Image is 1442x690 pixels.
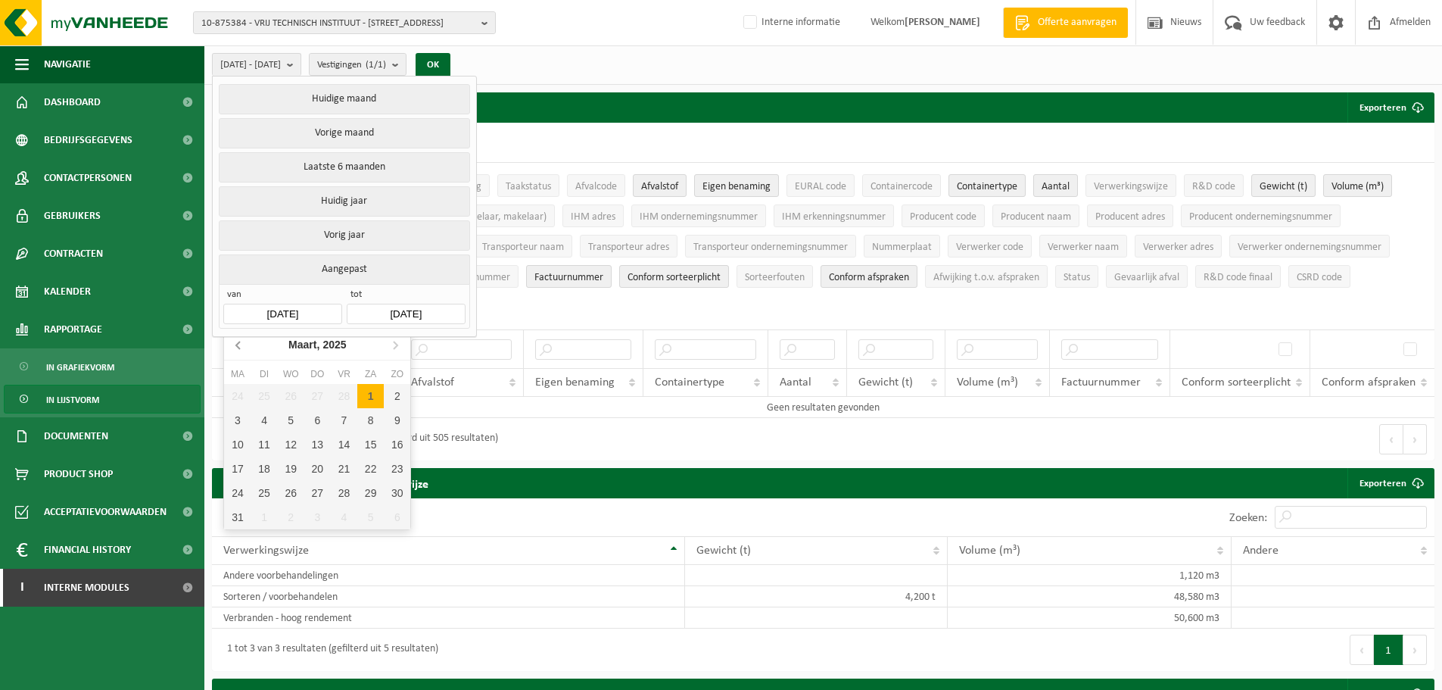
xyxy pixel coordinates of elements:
[384,505,410,529] div: 6
[223,545,309,557] span: Verwerkingswijze
[628,272,721,283] span: Conform sorteerplicht
[278,457,304,481] div: 19
[1331,181,1384,192] span: Volume (m³)
[219,118,469,148] button: Vorige maand
[526,265,612,288] button: FactuurnummerFactuurnummer: Activate to sort
[902,205,985,227] button: Producent codeProducent code: Activate to sort
[331,408,357,432] div: 7
[220,426,498,453] div: Geen resultaten om weer te geven (gefilterd uit 505 resultaten)
[44,235,103,273] span: Contracten
[1347,468,1433,498] a: Exporteren
[821,265,917,288] button: Conform afspraken : Activate to sort
[1403,424,1427,454] button: Next
[685,235,856,258] button: Transporteur ondernemingsnummerTransporteur ondernemingsnummer : Activate to sort
[1374,635,1403,665] button: 1
[317,54,386,76] span: Vestigingen
[212,565,685,586] td: Andere voorbehandelingen
[251,367,278,382] div: di
[1195,265,1281,288] button: R&D code finaalR&amp;D code finaal: Activate to sort
[1184,174,1244,197] button: R&D codeR&amp;D code: Activate to sort
[224,505,251,529] div: 31
[44,197,101,235] span: Gebruikers
[331,481,357,505] div: 28
[251,457,278,481] div: 18
[357,432,384,457] div: 15
[956,242,1023,253] span: Verwerker code
[331,367,357,382] div: vr
[331,505,357,529] div: 4
[304,432,331,457] div: 13
[992,205,1079,227] button: Producent naamProducent naam: Activate to sort
[1347,92,1433,123] button: Exporteren
[224,432,251,457] div: 10
[567,174,625,197] button: AfvalcodeAfvalcode: Activate to sort
[304,384,331,408] div: 27
[44,569,129,607] span: Interne modules
[44,531,131,569] span: Financial History
[1055,265,1098,288] button: StatusStatus: Activate to sort
[278,367,304,382] div: wo
[1322,376,1416,389] span: Conform afspraken
[278,481,304,505] div: 26
[1288,265,1350,288] button: CSRD codeCSRD code: Activate to sort
[193,11,496,34] button: 10-875384 - VRIJ TECHNISCH INSTITUUT - [STREET_ADDRESS]
[774,205,894,227] button: IHM erkenningsnummerIHM erkenningsnummer: Activate to sort
[1204,272,1272,283] span: R&D code finaal
[740,11,840,34] label: Interne informatie
[905,17,980,28] strong: [PERSON_NAME]
[304,408,331,432] div: 6
[910,211,976,223] span: Producent code
[497,174,559,197] button: TaakstatusTaakstatus: Activate to sort
[304,481,331,505] div: 27
[1039,235,1127,258] button: Verwerker naamVerwerker naam: Activate to sort
[780,376,811,389] span: Aantal
[224,481,251,505] div: 24
[694,174,779,197] button: Eigen benamingEigen benaming: Activate to sort
[223,289,341,304] span: van
[864,235,940,258] button: NummerplaatNummerplaat: Activate to sort
[862,174,941,197] button: ContainercodeContainercode: Activate to sort
[870,181,933,192] span: Containercode
[737,265,813,288] button: SorteerfoutenSorteerfouten: Activate to sort
[482,242,564,253] span: Transporteur naam
[1003,8,1128,38] a: Offerte aanvragen
[384,408,410,432] div: 9
[1061,376,1141,389] span: Factuurnummer
[562,205,624,227] button: IHM adresIHM adres: Activate to sort
[331,457,357,481] div: 21
[278,408,304,432] div: 5
[959,545,1020,557] span: Volume (m³)
[366,60,386,70] count: (1/1)
[685,586,948,607] td: 4,200 t
[588,242,669,253] span: Transporteur adres
[1403,635,1427,665] button: Next
[357,367,384,382] div: za
[641,181,678,192] span: Afvalstof
[1379,424,1403,454] button: Previous
[1189,211,1332,223] span: Producent ondernemingsnummer
[251,481,278,505] div: 25
[948,586,1232,607] td: 48,580 m3
[212,468,444,498] h2: Gegroepeerd volgens verwerkingswijze
[1323,174,1392,197] button: Volume (m³)Volume (m³): Activate to sort
[219,186,469,217] button: Huidig jaar
[619,265,729,288] button: Conform sorteerplicht : Activate to sort
[44,121,132,159] span: Bedrijfsgegevens
[693,242,848,253] span: Transporteur ondernemingsnummer
[251,505,278,529] div: 1
[745,272,805,283] span: Sorteerfouten
[224,367,251,382] div: ma
[925,265,1048,288] button: Afwijking t.o.v. afsprakenAfwijking t.o.v. afspraken: Activate to sort
[948,607,1232,629] td: 50,600 m3
[702,181,771,192] span: Eigen benaming
[631,205,766,227] button: IHM ondernemingsnummerIHM ondernemingsnummer: Activate to sort
[1181,205,1341,227] button: Producent ondernemingsnummerProducent ondernemingsnummer: Activate to sort
[829,272,909,283] span: Conform afspraken
[1042,181,1070,192] span: Aantal
[575,181,617,192] span: Afvalcode
[357,384,384,408] div: 1
[535,376,615,389] span: Eigen benaming
[1106,265,1188,288] button: Gevaarlijk afval : Activate to sort
[571,211,615,223] span: IHM adres
[219,254,469,284] button: Aangepast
